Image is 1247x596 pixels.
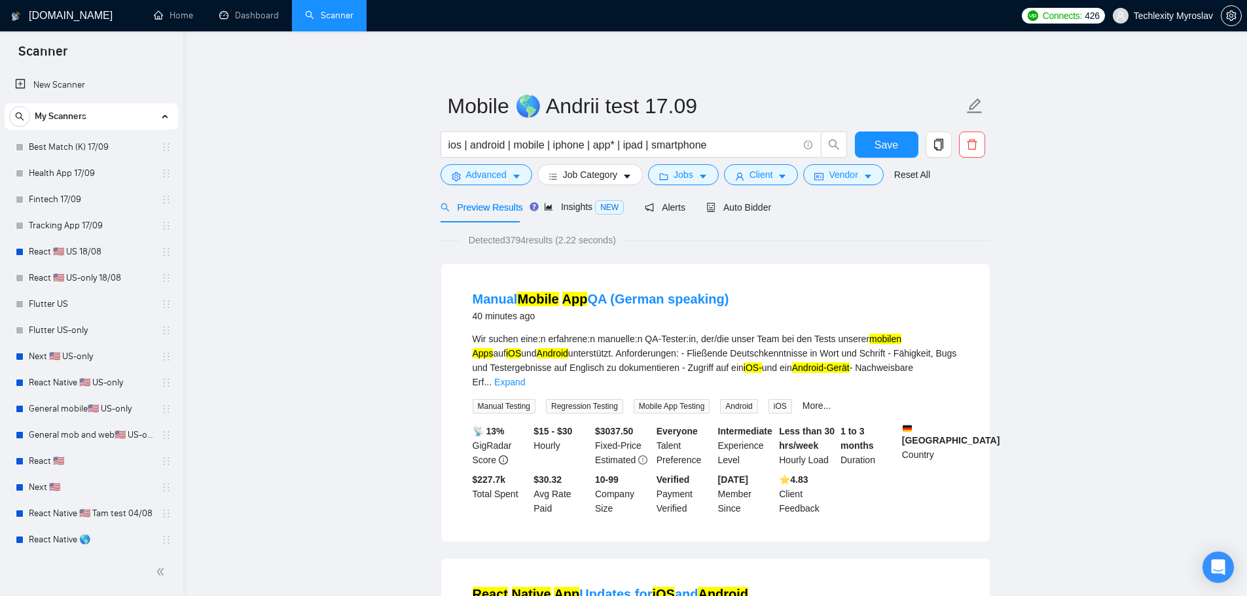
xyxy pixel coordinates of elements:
[161,535,172,545] span: holder
[744,362,762,373] mark: iOS-
[512,171,521,181] span: caret-down
[473,292,729,306] a: ManualMobile AppQA (German speaking)
[473,399,536,413] span: Manual Testing
[29,160,153,186] a: Health App 17/09
[822,139,846,150] span: search
[657,426,698,436] b: Everyone
[29,291,153,317] a: Flutter US
[11,6,20,27] img: logo
[1116,11,1125,20] span: user
[1028,10,1038,21] img: upwork-logo.png
[966,97,983,114] span: edit
[959,131,985,158] button: delete
[735,171,744,181] span: user
[592,472,654,516] div: Company Size
[750,167,773,182] span: Client
[595,426,633,436] b: $ 3037.50
[638,455,647,465] span: exclamation-circle
[494,377,525,387] a: Expand
[161,168,172,179] span: holder
[528,201,540,213] div: Tooltip anchor
[1202,552,1234,583] div: Open Intercom Messenger
[473,426,505,436] b: 📡 13%
[29,370,153,396] a: React Native 🇺🇸 US-only
[470,424,532,467] div: GigRadar Score
[657,474,690,485] b: Verified
[161,456,172,466] span: holder
[15,72,168,98] a: New Scanner
[829,167,858,182] span: Vendor
[35,103,86,130] span: My Scanners
[470,472,532,516] div: Total Spent
[473,348,494,359] mark: Apps
[517,292,558,306] mark: Mobile
[549,171,558,181] span: bars
[161,377,172,388] span: holder
[29,213,153,239] a: Tracking App 17/09
[161,404,172,414] span: holder
[544,202,624,212] span: Insights
[29,239,153,265] a: React 🇺🇸 US 18/08
[779,426,835,451] b: Less than 30 hrs/week
[1221,10,1242,21] a: setting
[960,139,985,150] span: delete
[448,137,798,153] input: Search Freelance Jobs...
[1043,9,1082,23] span: Connects:
[674,167,693,182] span: Jobs
[838,424,899,467] div: Duration
[595,474,619,485] b: 10-99
[533,474,562,485] b: $30.32
[219,10,279,21] a: dashboardDashboard
[715,472,777,516] div: Member Since
[903,424,912,433] img: 🇩🇪
[29,448,153,474] a: React 🇺🇸
[779,474,808,485] b: ⭐️ 4.83
[648,164,719,185] button: folderJobscaret-down
[926,131,952,158] button: copy
[803,400,831,411] a: More...
[863,171,873,181] span: caret-down
[161,482,172,493] span: holder
[706,203,715,212] span: robot
[5,72,178,98] li: New Scanner
[161,194,172,205] span: holder
[29,343,153,370] a: Next 🇺🇸 US-only
[654,424,715,467] div: Talent Preference
[10,112,29,121] span: search
[161,299,172,309] span: holder
[29,317,153,343] a: Flutter US-only
[706,202,771,213] span: Auto Bidder
[902,424,1000,446] b: [GEOGRAPHIC_DATA]
[595,200,624,215] span: NEW
[29,396,153,422] a: General mobile🇺🇸 US-only
[544,202,553,211] span: area-chart
[29,500,153,527] a: React Native 🇺🇸 Tam test 04/08
[29,422,153,448] a: General mob and web🇺🇸 US-only - to be done
[563,167,617,182] span: Job Category
[156,565,169,578] span: double-left
[546,399,623,413] span: Regression Testing
[161,508,172,519] span: holder
[654,472,715,516] div: Payment Verified
[473,332,958,389] div: Wir suchen eine:n erfahrene:n manuelle:n QA-Tester:in, der/die unser Team bei den Tests unserer a...
[855,131,918,158] button: Save
[8,42,78,69] span: Scanner
[441,203,450,212] span: search
[466,167,507,182] span: Advanced
[29,265,153,291] a: React 🇺🇸 US-only 18/08
[718,426,772,436] b: Intermediate
[448,90,964,122] input: Scanner name...
[720,399,757,413] span: Android
[821,131,847,158] button: search
[718,474,748,485] b: [DATE]
[562,292,588,306] mark: App
[441,164,532,185] button: settingAdvancedcaret-down
[840,426,874,451] b: 1 to 3 months
[592,424,654,467] div: Fixed-Price
[926,139,951,150] span: copy
[776,424,838,467] div: Hourly Load
[724,164,799,185] button: userClientcaret-down
[305,10,353,21] a: searchScanner
[645,202,685,213] span: Alerts
[1221,10,1241,21] span: setting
